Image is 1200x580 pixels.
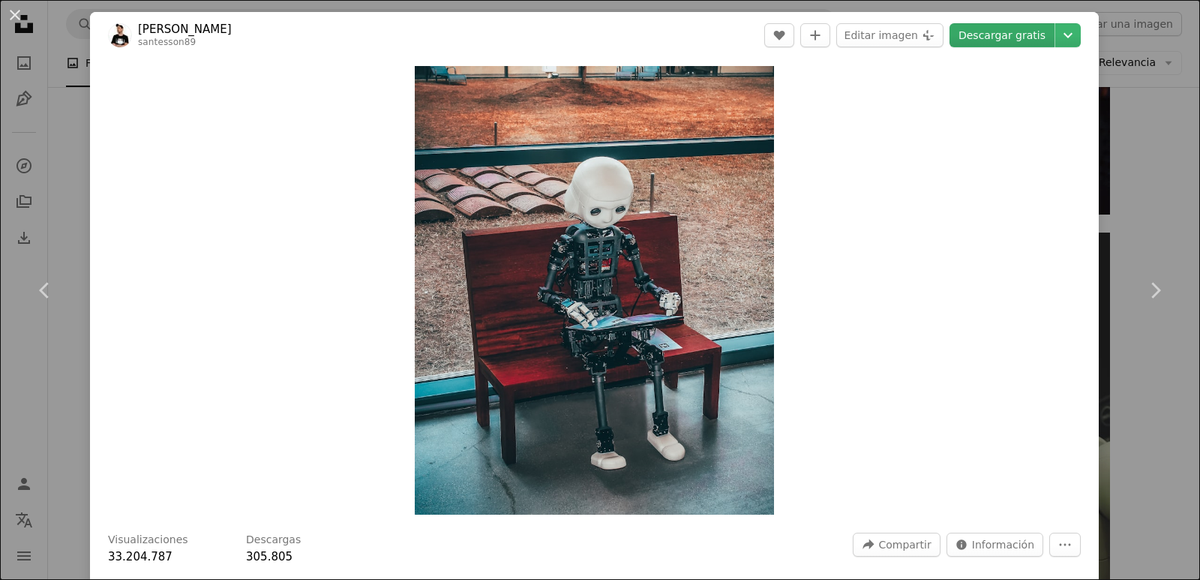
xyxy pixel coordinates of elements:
span: Compartir [878,533,931,556]
span: 305.805 [246,550,292,563]
a: santesson89 [138,37,196,47]
button: Compartir esta imagen [853,533,940,557]
img: Ve al perfil de Andrea De Santis [108,23,132,47]
h3: Visualizaciones [108,533,188,548]
img: juguete robot blanco y negro sobre mesa de madera roja [415,66,773,515]
button: Me gusta [764,23,794,47]
span: 33.204.787 [108,550,172,563]
button: Estadísticas sobre esta imagen [946,533,1043,557]
button: Ampliar en esta imagen [415,66,773,515]
h3: Descargas [246,533,301,548]
button: Más acciones [1049,533,1081,557]
span: Información [972,533,1034,556]
button: Editar imagen [836,23,943,47]
button: Añade a la colección [800,23,830,47]
button: Elegir el tamaño de descarga [1055,23,1081,47]
a: [PERSON_NAME] [138,22,232,37]
a: Descargar gratis [949,23,1054,47]
a: Siguiente [1110,218,1200,362]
